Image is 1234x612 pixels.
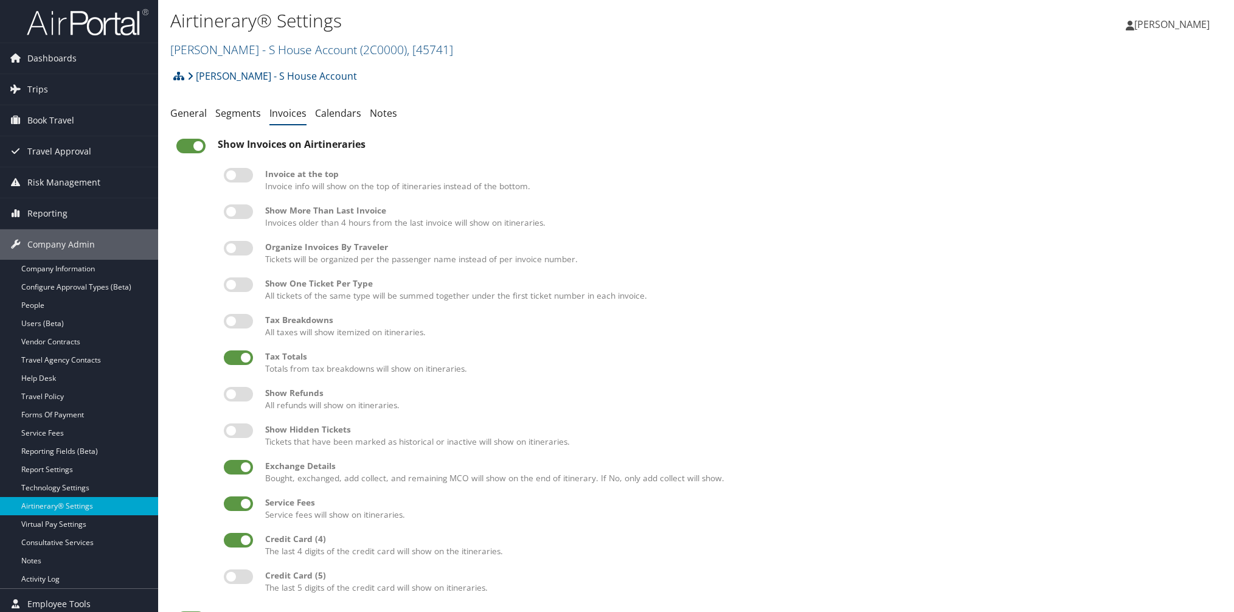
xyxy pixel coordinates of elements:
[265,533,1210,545] div: Credit Card (4)
[265,460,1210,485] label: Bought, exchanged, add collect, and remaining MCO will show on the end of itinerary. If No, only ...
[187,64,357,88] a: [PERSON_NAME] - S House Account
[170,106,207,120] a: General
[265,168,1210,193] label: Invoice info will show on the top of itineraries instead of the bottom.
[265,496,1210,521] label: Service fees will show on itineraries.
[27,105,74,136] span: Book Travel
[265,569,1210,582] div: Credit Card (5)
[265,533,1210,558] label: The last 4 digits of the credit card will show on the itineraries.
[265,423,1210,448] label: Tickets that have been marked as historical or inactive will show on itineraries.
[170,41,453,58] a: [PERSON_NAME] - S House Account
[27,229,95,260] span: Company Admin
[265,204,1210,229] label: Invoices older than 4 hours from the last invoice will show on itineraries.
[265,569,1210,594] label: The last 5 digits of the credit card will show on itineraries.
[265,387,1210,412] label: All refunds will show on itineraries.
[265,460,1210,472] div: Exchange Details
[265,314,1210,326] div: Tax Breakdowns
[265,350,1210,363] div: Tax Totals
[269,106,307,120] a: Invoices
[1126,6,1222,43] a: [PERSON_NAME]
[27,198,68,229] span: Reporting
[27,167,100,198] span: Risk Management
[265,204,1210,217] div: Show More Than Last Invoice
[27,136,91,167] span: Travel Approval
[27,8,148,37] img: airportal-logo.png
[265,387,1210,399] div: Show Refunds
[407,41,453,58] span: , [ 45741 ]
[1134,18,1210,31] span: [PERSON_NAME]
[265,350,1210,375] label: Totals from tax breakdowns will show on itineraries.
[215,106,261,120] a: Segments
[170,8,872,33] h1: Airtinerary® Settings
[218,139,1216,150] div: Show Invoices on Airtineraries
[27,43,77,74] span: Dashboards
[265,168,1210,180] div: Invoice at the top
[360,41,407,58] span: ( 2C0000 )
[27,74,48,105] span: Trips
[265,314,1210,339] label: All taxes will show itemized on itineraries.
[265,241,1210,253] div: Organize Invoices By Traveler
[265,277,1210,302] label: All tickets of the same type will be summed together under the first ticket number in each invoice.
[265,277,1210,290] div: Show One Ticket Per Type
[370,106,397,120] a: Notes
[265,241,1210,266] label: Tickets will be organized per the passenger name instead of per invoice number.
[315,106,361,120] a: Calendars
[265,496,1210,509] div: Service Fees
[265,423,1210,436] div: Show Hidden Tickets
